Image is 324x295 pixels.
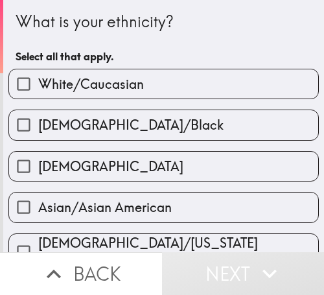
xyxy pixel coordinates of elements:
span: [DEMOGRAPHIC_DATA] [38,158,183,176]
h6: Select all that apply. [16,49,312,64]
button: Asian/Asian American [9,193,318,222]
span: [DEMOGRAPHIC_DATA]/[US_STATE][DEMOGRAPHIC_DATA] [38,234,318,270]
span: [DEMOGRAPHIC_DATA]/Black [38,116,224,134]
button: [DEMOGRAPHIC_DATA] [9,152,318,181]
span: White/Caucasian [38,75,144,93]
button: [DEMOGRAPHIC_DATA]/Black [9,110,318,139]
span: Asian/Asian American [38,198,172,217]
button: [DEMOGRAPHIC_DATA]/[US_STATE][DEMOGRAPHIC_DATA] [9,234,318,270]
button: Next [162,252,324,295]
button: White/Caucasian [9,69,318,99]
div: What is your ethnicity? [16,11,312,33]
